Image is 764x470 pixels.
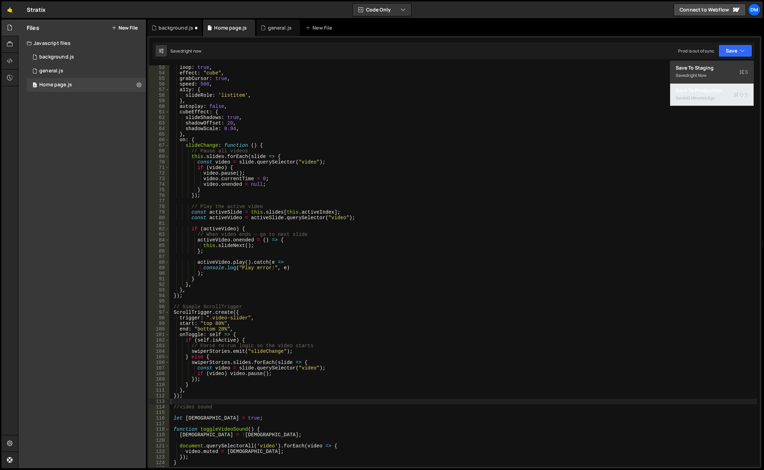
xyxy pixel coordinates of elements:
[718,45,752,57] button: Save
[170,48,201,54] div: Saved
[149,115,169,120] div: 62
[27,50,146,64] div: 16575/45066.js
[748,3,761,16] a: Dm
[149,193,169,198] div: 76
[149,354,169,360] div: 105
[149,443,169,449] div: 121
[149,76,169,81] div: 55
[149,360,169,365] div: 106
[149,432,169,438] div: 119
[149,232,169,237] div: 83
[670,61,754,83] button: Save to StagingS Savedright now
[39,68,63,74] div: general.js
[149,81,169,87] div: 56
[149,321,169,326] div: 99
[149,148,169,154] div: 68
[149,198,169,204] div: 77
[112,25,138,31] button: New File
[149,132,169,137] div: 65
[734,91,748,98] span: S
[149,315,169,321] div: 98
[268,24,292,31] div: general.js
[149,421,169,427] div: 117
[149,243,169,248] div: 85
[149,70,169,76] div: 54
[214,24,247,31] div: Home page.js
[674,3,746,16] a: Connect to Webflow
[149,393,169,399] div: 112
[149,159,169,165] div: 70
[27,78,146,92] div: 16575/45977.js
[149,254,169,260] div: 87
[149,209,169,215] div: 79
[149,137,169,143] div: 66
[149,176,169,182] div: 73
[670,61,754,106] div: Code Only
[149,248,169,254] div: 86
[149,365,169,371] div: 107
[678,48,714,54] div: Prod is out of sync
[149,298,169,304] div: 95
[149,237,169,243] div: 84
[149,65,169,70] div: 53
[149,260,169,265] div: 88
[149,287,169,293] div: 93
[149,126,169,132] div: 64
[306,24,335,31] div: New File
[149,221,169,226] div: 81
[1,1,18,18] a: 🤙
[149,204,169,209] div: 78
[149,120,169,126] div: 63
[149,415,169,421] div: 116
[688,72,706,78] div: right now
[149,182,169,187] div: 74
[149,293,169,298] div: 94
[27,24,39,32] h2: Files
[149,104,169,109] div: 60
[149,304,169,310] div: 96
[149,349,169,354] div: 104
[676,87,748,94] div: Save to Production
[149,282,169,287] div: 92
[149,449,169,454] div: 122
[149,388,169,393] div: 111
[676,71,748,80] div: Saved
[670,83,754,106] button: Save to ProductionS Saved2 minutes ago
[27,6,46,14] div: Stratix
[39,54,74,60] div: background.js
[149,371,169,376] div: 108
[149,226,169,232] div: 82
[149,332,169,337] div: 101
[149,265,169,271] div: 89
[149,143,169,148] div: 67
[739,69,748,75] span: S
[149,165,169,170] div: 71
[149,271,169,276] div: 90
[353,3,411,16] button: Code Only
[676,64,748,71] div: Save to Staging
[149,276,169,282] div: 91
[183,48,201,54] div: right now
[149,215,169,221] div: 80
[159,24,193,31] div: background.js
[149,427,169,432] div: 118
[149,404,169,410] div: 114
[149,87,169,93] div: 57
[149,170,169,176] div: 72
[149,187,169,193] div: 75
[149,337,169,343] div: 102
[688,95,715,101] div: 2 minutes ago
[149,382,169,388] div: 110
[149,93,169,98] div: 58
[18,36,146,50] div: Javascript files
[149,310,169,315] div: 97
[149,109,169,115] div: 61
[39,82,72,88] div: Home page.js
[149,454,169,460] div: 123
[149,399,169,404] div: 113
[149,343,169,349] div: 103
[149,98,169,104] div: 59
[27,64,146,78] div: 16575/45802.js
[149,410,169,415] div: 115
